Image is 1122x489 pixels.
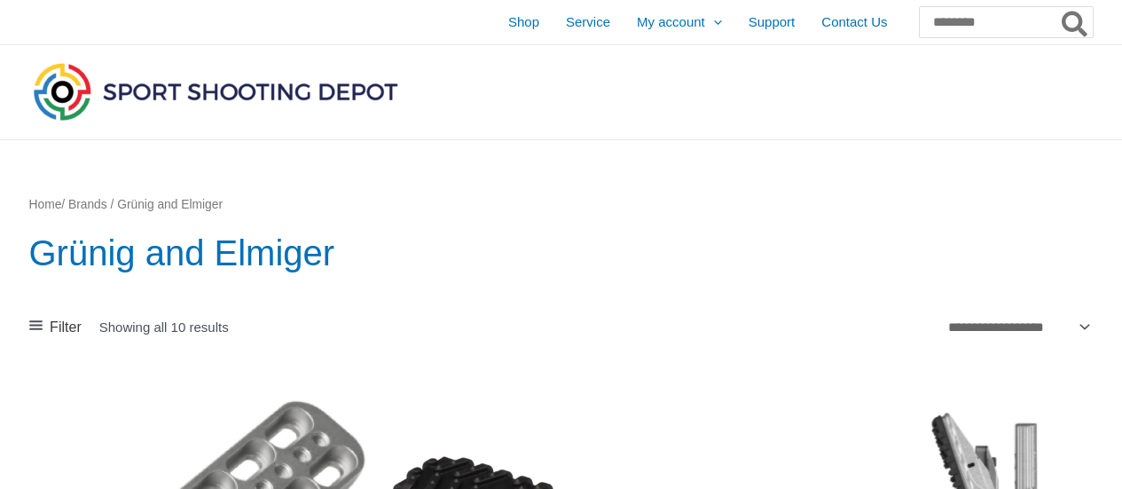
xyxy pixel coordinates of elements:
img: Sport Shooting Depot [29,59,402,124]
span: Filter [50,314,82,341]
h1: Grünig and Elmiger [29,228,1094,278]
nav: Breadcrumb [29,193,1094,217]
a: Filter [29,314,82,341]
a: Home [29,198,62,211]
button: Search [1058,7,1093,37]
p: Showing all 10 results [99,320,229,334]
select: Shop order [942,313,1094,340]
